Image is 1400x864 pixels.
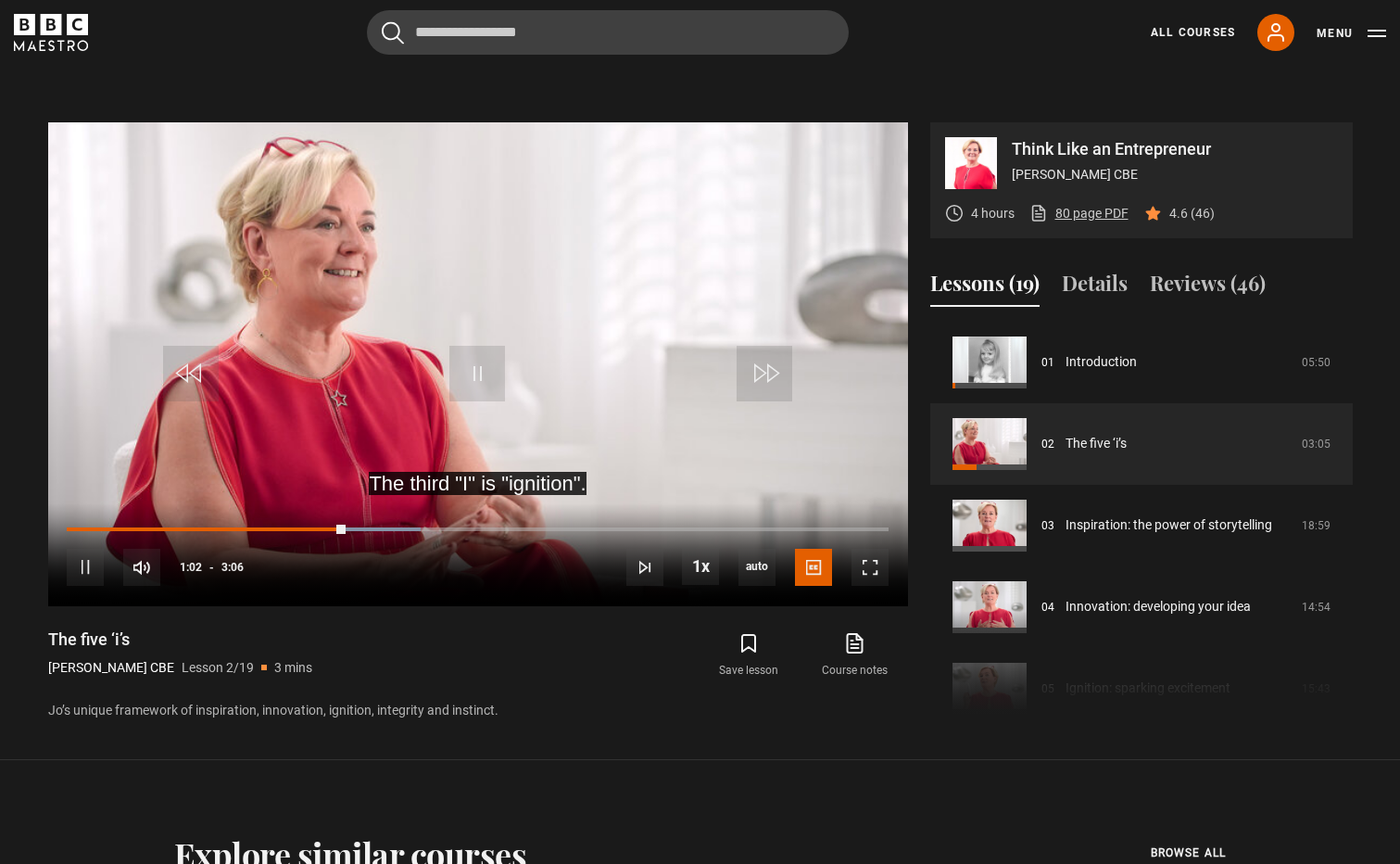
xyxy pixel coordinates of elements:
a: 80 page PDF [1029,204,1129,223]
p: Jo’s unique framework of inspiration, innovation, ignition, integrity and instinct. [48,701,908,720]
button: Details [1062,268,1128,307]
button: Next Lesson [626,549,663,586]
button: Submit the search query [382,21,404,44]
a: Course notes [801,629,907,682]
input: Search [367,10,849,55]
a: Introduction [1066,352,1137,372]
svg: BBC Maestro [14,14,88,51]
button: Pause [67,549,104,586]
p: [PERSON_NAME] CBE [1012,165,1338,184]
button: Lessons (19) [930,268,1040,307]
video-js: Video Player [48,122,908,606]
p: 4.6 (46) [1169,204,1215,223]
span: 1:02 [180,551,202,584]
div: Progress Bar [67,527,888,531]
span: - [209,561,214,574]
a: The five ‘i’s [1066,434,1127,453]
p: 4 hours [971,204,1015,223]
button: Captions [795,549,832,586]
button: Fullscreen [851,549,889,586]
a: All Courses [1151,24,1235,41]
p: [PERSON_NAME] CBE [48,658,174,678]
a: Inspiration: the power of storytelling [1066,515,1272,535]
p: 3 mins [274,658,312,678]
button: Mute [123,549,160,586]
button: Reviews (46) [1150,268,1266,307]
a: Innovation: developing your idea [1066,597,1251,616]
span: auto [738,549,776,586]
button: Playback Rate [682,548,719,585]
p: Lesson 2/19 [182,658,254,678]
a: browse all [1151,844,1227,864]
button: Toggle navigation [1317,24,1386,43]
span: browse all [1151,844,1227,862]
span: 3:06 [221,551,244,584]
h1: The five ‘i’s [48,629,312,651]
div: Current quality: 720p [738,549,776,586]
p: Think Like an Entrepreneur [1012,141,1338,158]
button: Save lesson [696,629,801,682]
